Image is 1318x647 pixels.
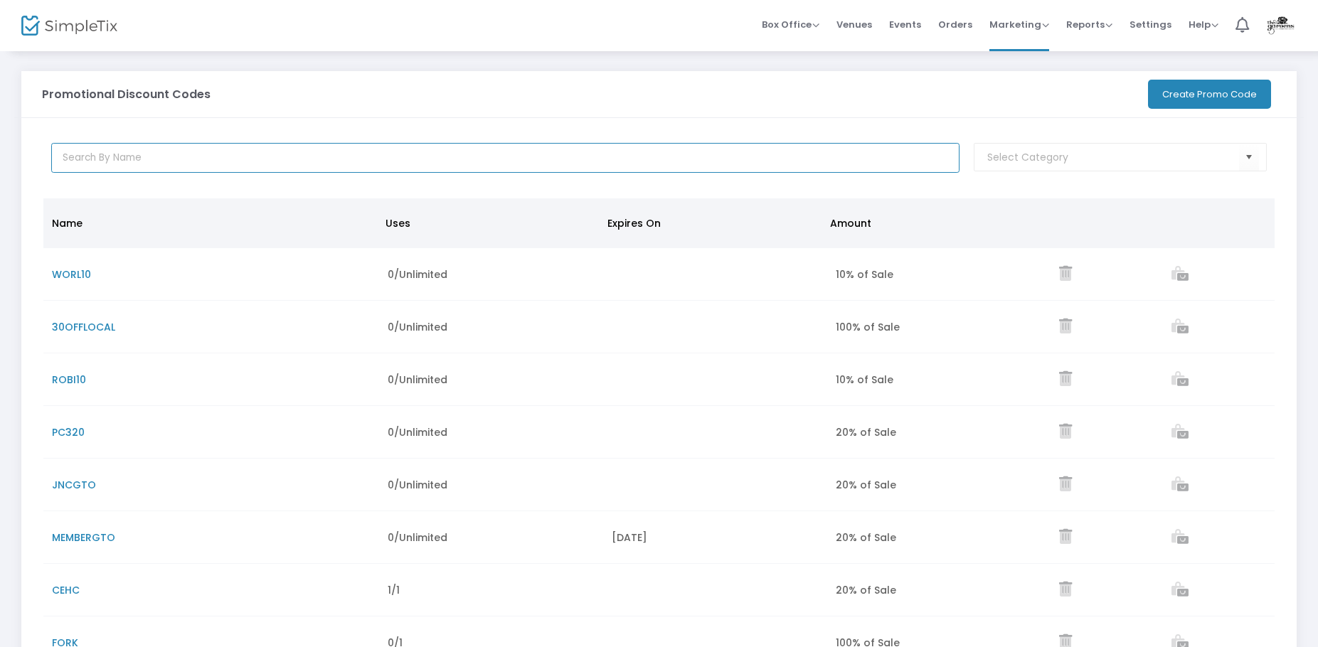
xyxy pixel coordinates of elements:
[388,267,447,282] span: 0/Unlimited
[52,216,83,230] span: Name
[1171,478,1189,493] a: View list of orders which used this promo code.
[1171,321,1189,335] a: View list of orders which used this promo code.
[987,150,1240,165] input: NO DATA FOUND
[830,216,871,230] span: Amount
[1171,373,1189,387] a: View list of orders which used this promo code.
[1171,268,1189,282] a: View list of orders which used this promo code.
[762,18,819,31] span: Box Office
[836,320,900,334] span: 100% of Sale
[938,6,972,43] span: Orders
[836,6,872,43] span: Venues
[1239,143,1259,172] button: Select
[889,6,921,43] span: Events
[607,216,661,230] span: Expires On
[1130,6,1171,43] span: Settings
[52,320,115,334] span: 30OFFLOCAL
[836,530,896,545] span: 20% of Sale
[42,89,211,100] h3: Promotional Discount Codes
[836,478,896,492] span: 20% of Sale
[1171,426,1189,440] a: View list of orders which used this promo code.
[1171,584,1189,598] a: View list of orders which used this promo code.
[52,373,86,387] span: ROBI10
[51,143,960,173] input: Search By Name
[52,478,96,492] span: JNCGTO
[836,425,896,439] span: 20% of Sale
[52,267,91,282] span: WORL10
[836,373,893,387] span: 10% of Sale
[612,530,819,545] div: [DATE]
[1171,531,1189,545] a: View list of orders which used this promo code.
[1148,80,1271,109] button: Create Promo Code
[388,583,400,597] span: 1/1
[836,267,893,282] span: 10% of Sale
[52,583,80,597] span: CEHC
[388,530,447,545] span: 0/Unlimited
[386,216,410,230] span: Uses
[388,478,447,492] span: 0/Unlimited
[52,425,85,439] span: PC320
[52,530,115,545] span: MEMBERGTO
[836,583,896,597] span: 20% of Sale
[1189,18,1218,31] span: Help
[388,425,447,439] span: 0/Unlimited
[388,320,447,334] span: 0/Unlimited
[989,18,1049,31] span: Marketing
[388,373,447,387] span: 0/Unlimited
[1066,18,1112,31] span: Reports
